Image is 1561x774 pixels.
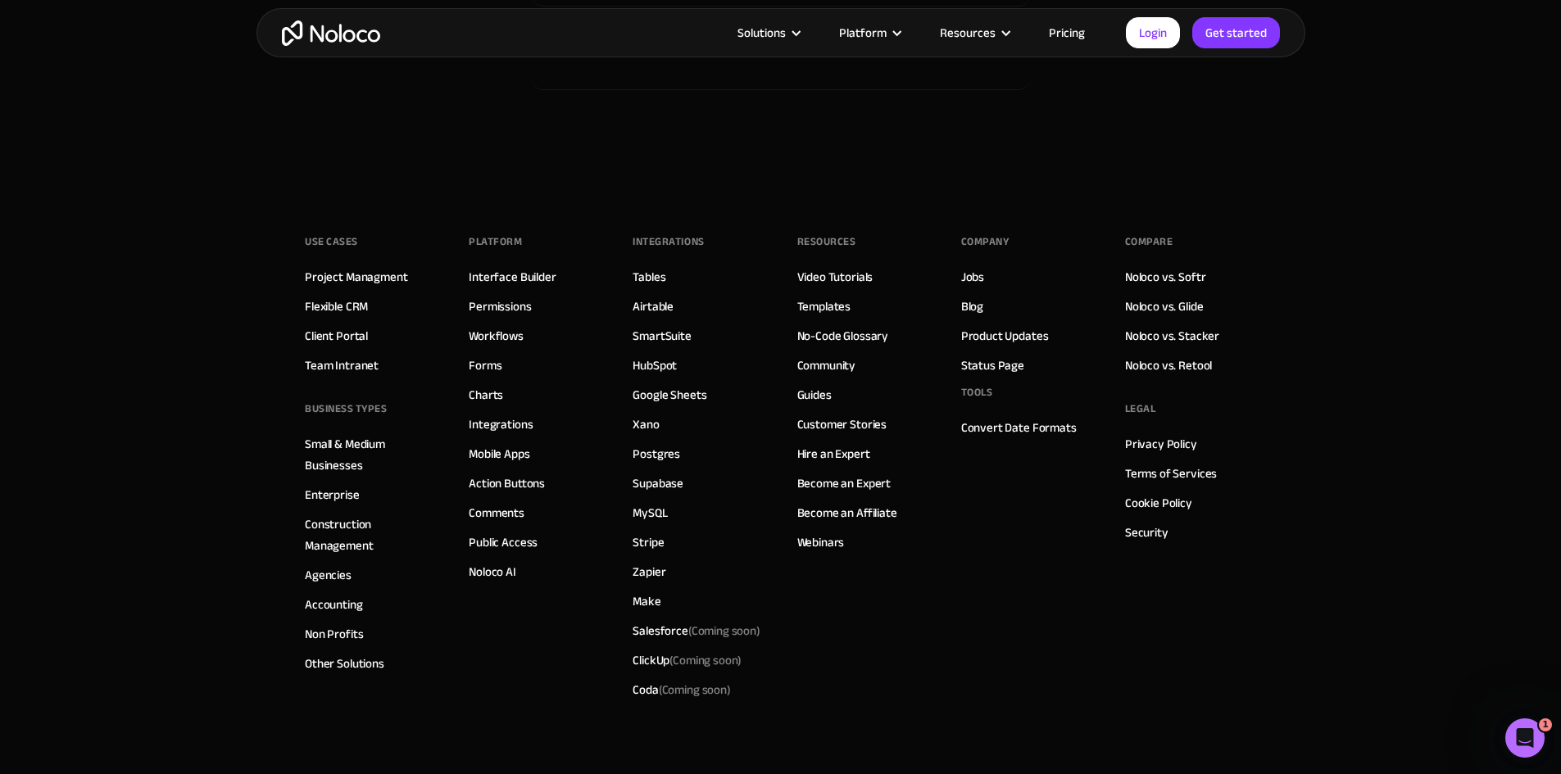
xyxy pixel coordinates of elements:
[633,502,667,523] a: MySQL
[469,325,524,346] a: Workflows
[469,266,556,287] a: Interface Builder
[797,229,856,254] div: Resources
[797,414,887,435] a: Customer Stories
[305,355,379,376] a: Team Intranet
[305,653,384,674] a: Other Solutions
[797,532,845,553] a: Webinars
[305,564,352,586] a: Agencies
[919,22,1028,43] div: Resources
[961,296,983,317] a: Blog
[1028,22,1105,43] a: Pricing
[469,296,531,317] a: Permissions
[839,22,887,43] div: Platform
[819,22,919,43] div: Platform
[659,678,731,701] span: (Coming soon)
[305,296,368,317] a: Flexible CRM
[1125,355,1212,376] a: Noloco vs. Retool
[305,396,387,421] div: BUSINESS TYPES
[1125,492,1192,514] a: Cookie Policy
[469,532,538,553] a: Public Access
[633,414,659,435] a: Xano
[305,325,368,346] a: Client Portal
[469,502,524,523] a: Comments
[1125,325,1219,346] a: Noloco vs. Stacker
[1539,718,1552,731] span: 1
[669,649,742,672] span: (Coming soon)
[469,229,522,254] div: Platform
[797,355,856,376] a: Community
[633,473,683,494] a: Supabase
[797,325,889,346] a: No-Code Glossary
[633,591,660,612] a: Make
[633,355,677,376] a: HubSpot
[797,384,832,405] a: Guides
[961,380,993,405] div: Tools
[633,229,704,254] div: INTEGRATIONS
[1125,522,1168,543] a: Security
[1125,463,1217,484] a: Terms of Services
[961,229,1010,254] div: Company
[1126,17,1180,48] a: Login
[633,325,692,346] a: SmartSuite
[633,679,730,700] div: Coda
[940,22,996,43] div: Resources
[305,514,436,556] a: Construction Management
[717,22,819,43] div: Solutions
[1125,396,1156,421] div: Legal
[282,20,380,46] a: home
[688,619,760,642] span: (Coming soon)
[1505,718,1545,758] iframe: Intercom live chat
[305,594,363,615] a: Accounting
[305,433,436,476] a: Small & Medium Businesses
[633,296,674,317] a: Airtable
[797,502,897,523] a: Become an Affiliate
[469,355,501,376] a: Forms
[1125,296,1204,317] a: Noloco vs. Glide
[797,443,870,464] a: Hire an Expert
[797,296,851,317] a: Templates
[961,266,984,287] a: Jobs
[633,532,664,553] a: Stripe
[469,561,516,582] a: Noloco AI
[633,620,760,641] div: Salesforce
[469,473,545,494] a: Action Buttons
[961,355,1024,376] a: Status Page
[633,266,665,287] a: Tables
[633,650,742,671] div: ClickUp
[633,384,706,405] a: Google Sheets
[1125,433,1197,455] a: Privacy Policy
[737,22,786,43] div: Solutions
[797,473,892,494] a: Become an Expert
[1192,17,1280,48] a: Get started
[469,443,529,464] a: Mobile Apps
[305,266,407,287] a: Project Managment
[961,325,1049,346] a: Product Updates
[305,229,358,254] div: Use Cases
[469,414,533,435] a: Integrations
[797,266,874,287] a: Video Tutorials
[633,561,665,582] a: Zapier
[1125,229,1173,254] div: Compare
[961,417,1077,438] a: Convert Date Formats
[305,623,363,645] a: Non Profits
[305,484,360,505] a: Enterprise
[469,384,503,405] a: Charts
[633,443,680,464] a: Postgres
[1125,266,1206,287] a: Noloco vs. Softr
